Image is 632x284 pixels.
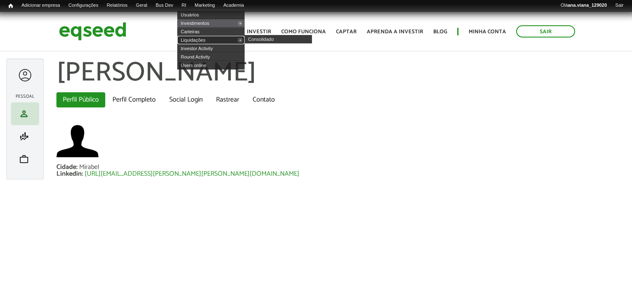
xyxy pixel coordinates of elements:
a: Marketing [190,2,219,9]
a: Sair [611,2,628,9]
a: Expandir menu [17,67,33,83]
a: Blog [433,29,447,35]
li: Minha simulação [11,125,39,148]
a: person [13,109,37,119]
div: Linkedin [56,171,85,177]
a: Academia [219,2,248,9]
a: work [13,154,37,164]
h1: [PERSON_NAME] [56,59,626,88]
a: RI [177,2,190,9]
a: Captar [336,29,357,35]
a: Minha conta [469,29,506,35]
a: Usuários [177,11,245,19]
a: Geral [132,2,152,9]
a: Perfil Público [56,92,105,107]
a: Adicionar empresa [17,2,64,9]
a: Sair [516,25,575,38]
span: : [76,161,77,173]
a: Oláana.viana_129020 [557,2,611,9]
a: Bus Dev [152,2,178,9]
img: Foto de Ana Viana [56,120,99,162]
span: Início [8,3,13,9]
a: Investir [247,29,271,35]
a: Perfil Completo [106,92,162,107]
li: Meu perfil [11,102,39,125]
span: work [19,154,29,164]
img: EqSeed [59,20,126,43]
a: Social Login [163,92,209,107]
a: Configurações [64,2,103,9]
a: Aprenda a investir [367,29,423,35]
a: Início [4,2,17,10]
a: Como funciona [281,29,326,35]
h2: Pessoal [11,94,39,99]
a: Contato [246,92,281,107]
li: Meu portfólio [11,148,39,171]
a: Rastrear [210,92,245,107]
a: finance_mode [13,131,37,142]
div: Mirabel [79,164,99,171]
span: person [19,109,29,119]
div: Cidade [56,164,79,171]
span: : [82,168,83,180]
strong: ana.viana_129020 [568,3,607,8]
a: Relatórios [102,2,131,9]
span: finance_mode [19,131,29,142]
a: [URL][EMAIL_ADDRESS][PERSON_NAME][PERSON_NAME][DOMAIN_NAME] [85,171,299,177]
a: Ver perfil do usuário. [56,120,99,162]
